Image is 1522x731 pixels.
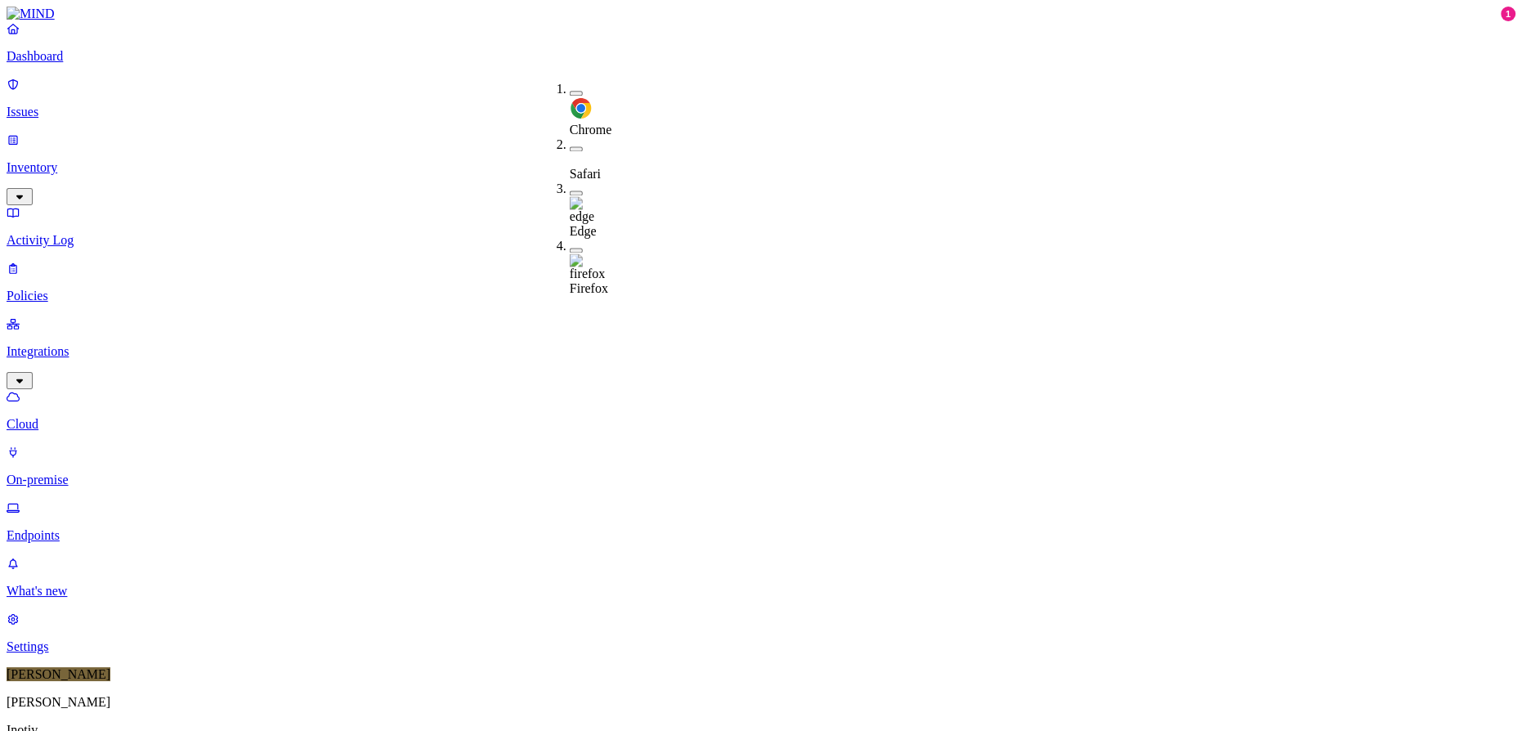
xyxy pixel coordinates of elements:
[7,556,1515,599] a: What's new
[7,612,1515,654] a: Settings
[7,667,110,681] span: [PERSON_NAME]
[7,233,1515,248] p: Activity Log
[7,584,1515,599] p: What's new
[7,639,1515,654] p: Settings
[570,209,594,237] img: edge
[7,344,1515,359] p: Integrations
[7,105,1515,119] p: Issues
[7,528,1515,543] p: Endpoints
[7,205,1515,248] a: Activity Log
[570,96,593,119] img: chrome
[7,7,1515,21] a: MIND
[7,389,1515,432] a: Cloud
[7,49,1515,64] p: Dashboard
[7,695,1515,710] p: [PERSON_NAME]
[7,21,1515,64] a: Dashboard
[7,77,1515,119] a: Issues
[570,123,612,137] span: Chrome
[570,294,608,308] span: Firefox
[7,261,1515,303] a: Policies
[7,316,1515,387] a: Integrations
[7,417,1515,432] p: Cloud
[570,180,601,194] span: Safari
[7,445,1515,487] a: On-premise
[7,289,1515,303] p: Policies
[7,500,1515,543] a: Endpoints
[1501,7,1515,21] div: 1
[7,7,55,21] img: MIND
[570,237,597,251] span: Edge
[570,152,599,180] img: safari
[7,160,1515,175] p: Inventory
[7,132,1515,203] a: Inventory
[7,473,1515,487] p: On-premise
[570,267,606,294] img: firefox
